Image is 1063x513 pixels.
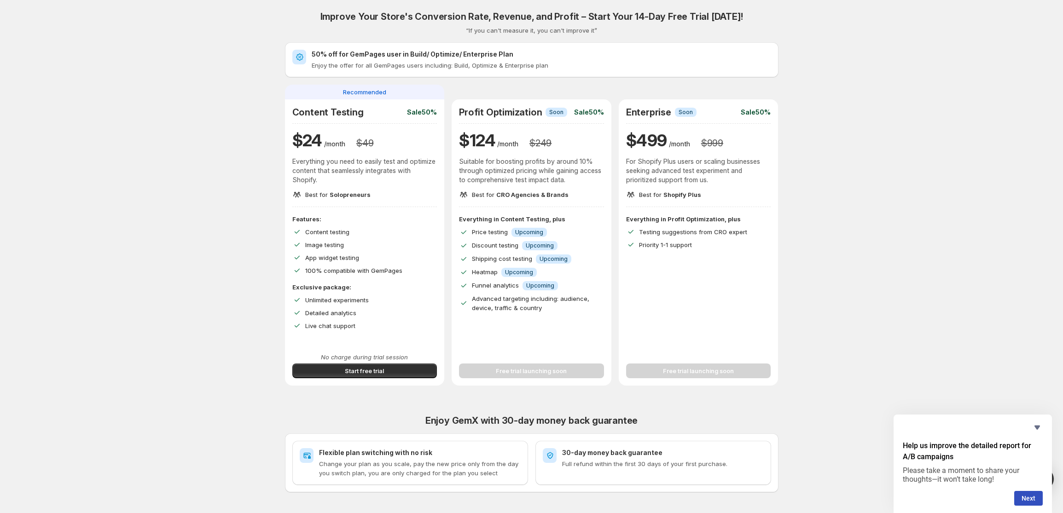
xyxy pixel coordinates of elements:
[459,129,495,151] h1: $ 124
[496,191,569,198] span: CRO Agencies & Brands
[679,109,693,116] span: Soon
[292,157,437,184] p: Everything you need to easily test and optimize content that seamlessly integrates with Shopify.
[626,214,771,224] p: Everything in Profit Optimization, plus
[407,108,437,117] p: Sale 50%
[701,138,723,149] h3: $ 999
[292,107,364,118] h2: Content Testing
[1032,422,1043,433] button: Hide survey
[472,268,498,276] span: Heatmap
[292,352,437,362] p: No charge during trial session
[356,138,373,149] h3: $ 49
[305,267,402,274] span: 100% compatible with GemPages
[292,129,322,151] h1: $ 24
[549,109,563,116] span: Soon
[540,255,568,263] span: Upcoming
[472,255,532,262] span: Shipping cost testing
[285,415,778,426] h2: Enjoy GemX with 30-day money back guarantee
[526,282,554,289] span: Upcoming
[1014,491,1043,506] button: Next question
[663,191,701,198] span: Shopify Plus
[459,157,604,184] p: Suitable for boosting profits by around 10% through optimized pricing while gaining access to com...
[574,108,604,117] p: Sale 50%
[305,322,355,329] span: Live chat support
[903,440,1043,462] h2: Help us improve the detailed report for A/B campaigns
[505,269,533,276] span: Upcoming
[305,254,359,261] span: App widget testing
[459,214,604,224] p: Everything in Content Testing, plus
[626,157,771,184] p: For Shopify Plus users or scaling businesses seeking advanced test experiment and prioritized sup...
[319,448,521,457] h2: Flexible plan switching with no risk
[292,282,437,292] p: Exclusive package:
[639,241,692,248] span: Priority 1-1 support
[472,295,589,311] span: Advanced targeting including: audience, device, traffic & country
[459,107,542,118] h2: Profit Optimization
[320,11,743,22] h2: Improve Your Store's Conversion Rate, Revenue, and Profit – Start Your 14-Day Free Trial [DATE]!
[292,214,437,224] p: Features:
[305,190,371,199] p: Best for
[562,459,764,468] p: Full refund within the first 30 days of your first purchase.
[305,309,356,317] span: Detailed analytics
[345,366,384,375] span: Start free trial
[324,139,345,149] p: /month
[466,26,597,35] p: “If you can't measure it, you can't improve it”
[472,242,518,249] span: Discount testing
[741,108,771,117] p: Sale 50%
[562,448,764,457] h2: 30-day money back guarantee
[526,242,554,249] span: Upcoming
[319,459,521,478] p: Change your plan as you scale, pay the new price only from the day you switch plan, you are only ...
[312,50,771,59] h2: 50% off for GemPages user in Build/ Optimize/ Enterprise Plan
[343,87,386,97] span: Recommended
[305,241,344,248] span: Image testing
[626,129,667,151] h1: $ 499
[515,229,543,236] span: Upcoming
[472,282,519,289] span: Funnel analytics
[639,190,701,199] p: Best for
[305,296,369,304] span: Unlimited experiments
[529,138,552,149] h3: $ 249
[292,363,437,378] button: Start free trial
[639,228,747,236] span: Testing suggestions from CRO expert
[903,422,1043,506] div: Help us improve the detailed report for A/B campaigns
[626,107,671,118] h2: Enterprise
[312,61,771,70] p: Enjoy the offer for all GemPages users including: Build, Optimize & Enterprise plan
[472,228,508,236] span: Price testing
[497,139,518,149] p: /month
[669,139,690,149] p: /month
[330,191,371,198] span: Solopreneurs
[903,466,1043,484] p: Please take a moment to share your thoughts—it won’t take long!
[305,228,349,236] span: Content testing
[472,190,569,199] p: Best for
